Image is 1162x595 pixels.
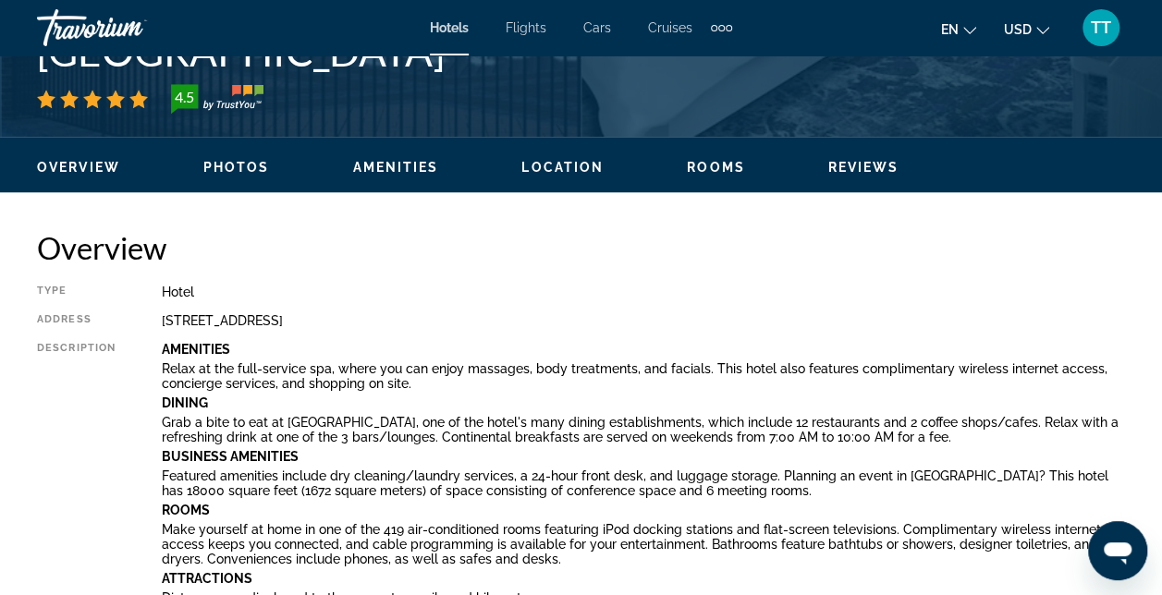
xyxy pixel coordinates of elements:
[203,160,270,175] span: Photos
[162,503,210,517] b: Rooms
[687,160,745,175] span: Rooms
[162,361,1125,391] p: Relax at the full-service spa, where you can enjoy massages, body treatments, and facials. This h...
[162,395,208,410] b: Dining
[648,20,692,35] a: Cruises
[828,160,899,175] span: Reviews
[430,20,469,35] a: Hotels
[37,160,120,175] span: Overview
[711,13,732,42] button: Extra navigation items
[162,415,1125,444] p: Grab a bite to eat at [GEOGRAPHIC_DATA], one of the hotel's many dining establishments, which inc...
[37,4,222,52] a: Travorium
[203,159,270,176] button: Photos
[687,159,745,176] button: Rooms
[352,160,438,175] span: Amenities
[37,313,116,328] div: Address
[162,571,252,586] b: Attractions
[941,16,976,42] button: Change language
[37,229,1125,266] h2: Overview
[352,159,438,176] button: Amenities
[37,159,120,176] button: Overview
[828,159,899,176] button: Reviews
[162,285,1125,299] div: Hotel
[165,86,202,108] div: 4.5
[1091,18,1111,37] span: TT
[1088,521,1147,580] iframe: Button to launch messaging window
[1004,16,1049,42] button: Change currency
[162,449,299,464] b: Business Amenities
[521,160,604,175] span: Location
[171,84,263,114] img: trustyou-badge-hor.svg
[941,22,959,37] span: en
[37,285,116,299] div: Type
[162,313,1125,328] div: [STREET_ADDRESS]
[521,159,604,176] button: Location
[1077,8,1125,47] button: User Menu
[162,522,1125,566] p: Make yourself at home in one of the 419 air-conditioned rooms featuring iPod docking stations and...
[1004,22,1032,37] span: USD
[162,342,230,357] b: Amenities
[583,20,611,35] a: Cars
[506,20,546,35] a: Flights
[162,468,1125,498] p: Featured amenities include dry cleaning/laundry services, a 24-hour front desk, and luggage stora...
